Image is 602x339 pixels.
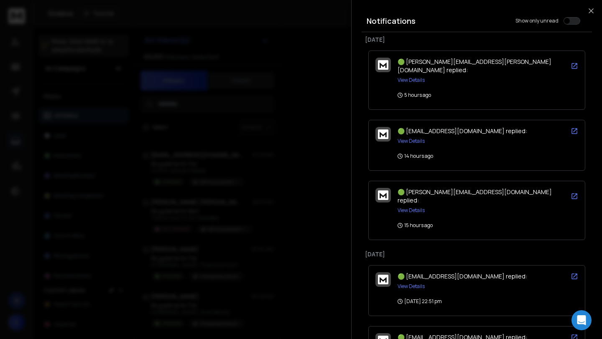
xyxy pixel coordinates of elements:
button: View Details [398,207,425,214]
p: [DATE] [365,250,589,258]
button: View Details [398,283,425,290]
p: 5 hours ago [398,92,431,99]
p: 14 hours ago [398,153,433,159]
span: 🟢 [PERSON_NAME][EMAIL_ADDRESS][DOMAIN_NAME] replied: [398,188,552,204]
img: logo [378,275,388,284]
h3: Notifications [367,15,416,27]
img: logo [378,60,388,70]
span: 🟢 [PERSON_NAME][EMAIL_ADDRESS][PERSON_NAME][DOMAIN_NAME] replied: [398,58,551,74]
span: 🟢 [EMAIL_ADDRESS][DOMAIN_NAME] replied: [398,127,527,135]
button: View Details [398,77,425,83]
label: Show only unread [515,18,559,24]
p: 15 hours ago [398,222,433,229]
span: 🟢 [EMAIL_ADDRESS][DOMAIN_NAME] replied: [398,272,527,280]
img: logo [378,129,388,139]
img: logo [378,190,388,200]
p: [DATE] 22:51 pm [398,298,442,305]
div: Open Intercom Messenger [571,310,592,330]
button: View Details [398,138,425,144]
p: [DATE] [365,35,589,44]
